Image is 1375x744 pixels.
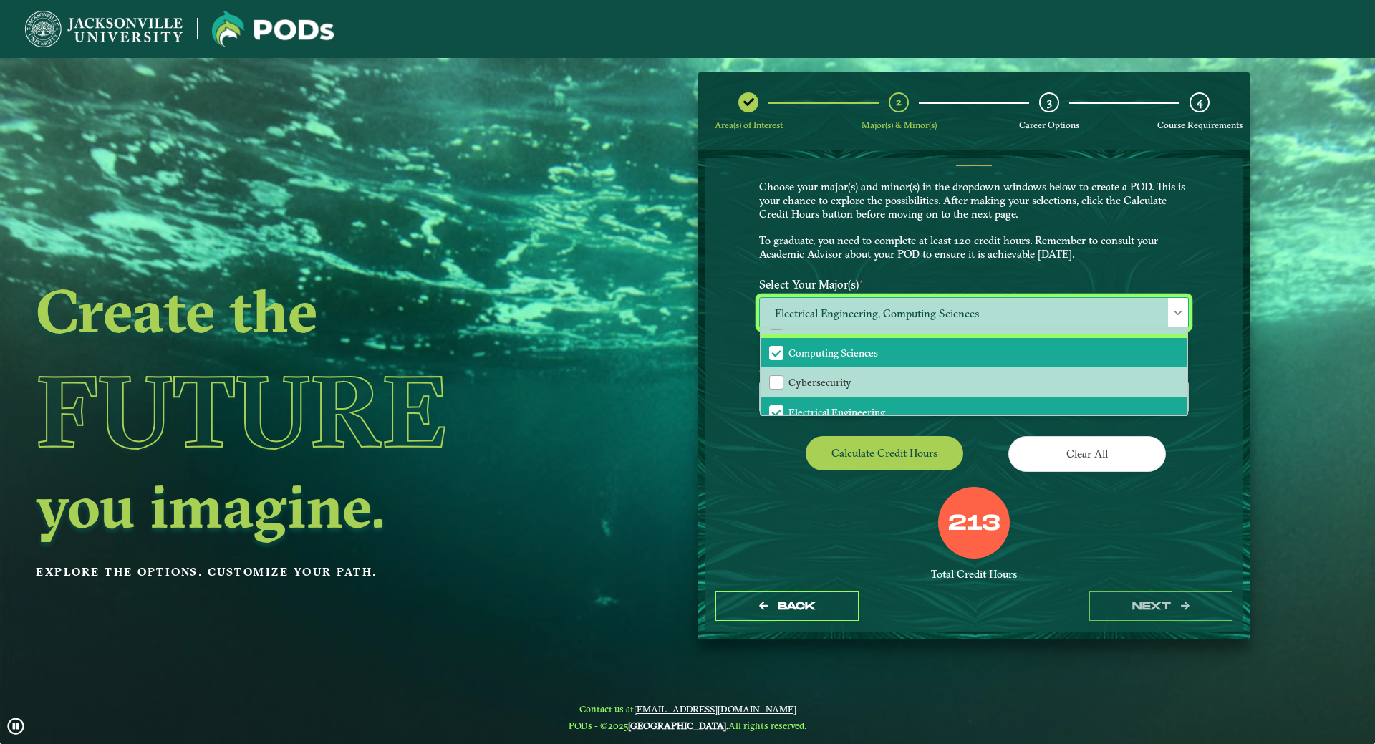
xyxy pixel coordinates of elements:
[862,120,937,130] span: Major(s) & Minor(s)
[1157,120,1243,130] span: Course Requirements
[36,281,583,341] h2: Create the
[806,436,963,470] button: Calculate credit hours
[1019,120,1079,130] span: Career Options
[760,298,1188,329] span: Electrical Engineering, Computing Sciences
[788,376,851,389] span: Cybersecurity
[896,95,902,109] span: 2
[634,703,796,715] a: [EMAIL_ADDRESS][DOMAIN_NAME]
[788,347,878,359] span: Computing Sciences
[759,332,1189,346] p: Please select at least one Major
[948,511,1000,538] label: 213
[788,406,885,419] span: Electrical Engineering
[25,11,183,47] img: Jacksonville University logo
[715,591,859,621] button: Back
[859,276,864,286] sup: ⋆
[715,120,783,130] span: Area(s) of Interest
[1197,95,1202,109] span: 4
[748,355,1200,382] label: Select Your Minor(s)
[569,720,806,731] span: PODs - ©2025 All rights reserved.
[1008,436,1166,471] button: Clear All
[628,720,728,731] a: [GEOGRAPHIC_DATA].
[759,581,1189,622] div: Oops! Let’s try that again. Your POD requires more credit hours than could probably be completed ...
[36,476,583,536] h2: you imagine.
[761,397,1187,427] li: Electrical Engineering
[1047,95,1052,109] span: 3
[36,561,583,583] p: Explore the options. Customize your path.
[759,568,1189,581] div: Total Credit Hours
[759,180,1189,261] p: Choose your major(s) and minor(s) in the dropdown windows below to create a POD. This is your cha...
[569,703,806,715] span: Contact us at
[212,11,334,47] img: Jacksonville University logo
[1089,591,1232,621] button: next
[761,338,1187,368] li: Computing Sciences
[36,346,583,476] h1: Future
[748,271,1200,298] label: Select Your Major(s)
[761,367,1187,397] li: Cybersecurity
[778,600,816,612] span: Back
